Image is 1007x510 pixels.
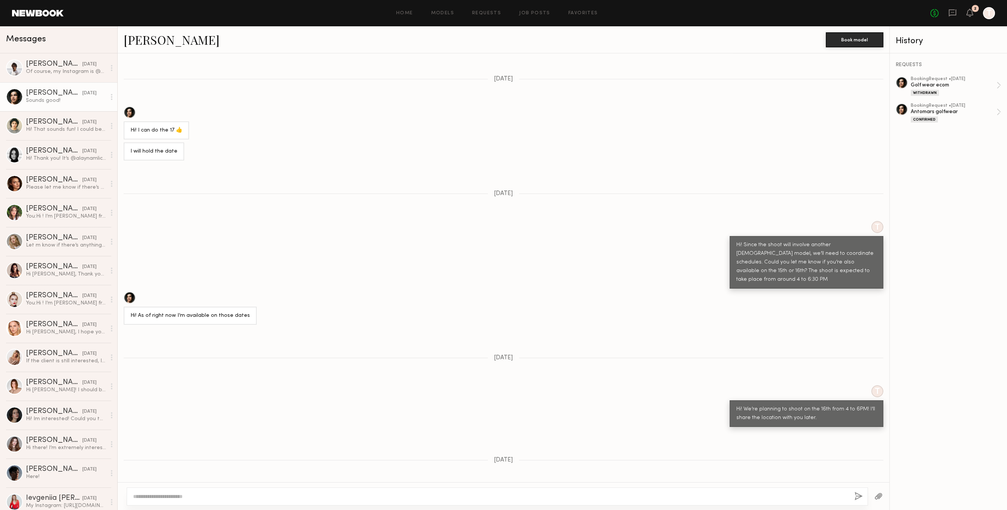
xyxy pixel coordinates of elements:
[82,321,97,328] div: [DATE]
[26,97,106,104] div: Sounds good!
[494,191,513,197] span: [DATE]
[26,234,82,242] div: [PERSON_NAME]
[736,241,877,284] div: Hi! Since the shoot will involve another [DEMOGRAPHIC_DATA] model, we’ll need to coordinate sched...
[911,103,996,108] div: booking Request • [DATE]
[494,76,513,82] span: [DATE]
[82,379,97,386] div: [DATE]
[82,177,97,184] div: [DATE]
[26,263,82,271] div: [PERSON_NAME]
[26,126,106,133] div: Hi! That sounds fun! I could be available for the second week of August. It just depends what exa...
[26,61,82,68] div: [PERSON_NAME]
[26,379,82,386] div: [PERSON_NAME]
[26,292,82,300] div: [PERSON_NAME]
[26,68,106,75] div: Of course, my Instagram is @kskopec
[26,328,106,336] div: Hi [PERSON_NAME], I hope you are well! Following up on this. Would love to lock in the dates with...
[911,117,938,123] div: Confirmed
[26,415,106,422] div: Hi! Im interested! Could you tell me more about photo shoot and brand please, I can’t go on the s...
[82,61,97,68] div: [DATE]
[26,386,106,393] div: Hi [PERSON_NAME]! I should be available early July if you have the date I can be sure of it:) for...
[911,103,1001,123] a: bookingRequest •[DATE]Antomars golfwearConfirmed
[983,7,995,19] a: T
[26,271,106,278] div: Hi [PERSON_NAME], Thank you so much for reaching out and for your kind words — that really means ...
[26,176,82,184] div: [PERSON_NAME]
[26,155,106,162] div: Hi! Thank you! It’s @alaynamlicardi :)
[736,405,877,422] div: Hi! We’re planning to shoot on the 16th from 4 to 6PM! I’ll share the location with you later.
[82,292,97,300] div: [DATE]
[26,357,106,365] div: If the client is still interested, I can be flexible on the rate
[82,206,97,213] div: [DATE]
[6,35,46,44] span: Messages
[82,495,97,502] div: [DATE]
[26,350,82,357] div: [PERSON_NAME]
[26,321,82,328] div: [PERSON_NAME]
[82,350,97,357] div: [DATE]
[911,77,1001,96] a: bookingRequest •[DATE]Golf wear ecomWithdrawn
[519,11,550,16] a: Job Posts
[26,118,82,126] div: [PERSON_NAME]
[82,90,97,97] div: [DATE]
[130,126,182,135] div: Hi! I can do the 17 👍
[26,408,82,415] div: [PERSON_NAME]
[826,32,883,47] button: Book model
[911,77,996,82] div: booking Request • [DATE]
[974,7,977,11] div: 2
[82,437,97,444] div: [DATE]
[124,32,220,48] a: [PERSON_NAME]
[82,408,97,415] div: [DATE]
[26,466,82,473] div: [PERSON_NAME]
[26,213,106,220] div: You: Hi ! I’m [PERSON_NAME] from Yoen Production ([DOMAIN_NAME]). I really enjoyed your photos! I...
[26,300,106,307] div: You: Hi ! I’m [PERSON_NAME] from Yoen Production ([DOMAIN_NAME]). We’re planning a 3-hour women’s...
[911,90,939,96] div: Withdrawn
[26,437,82,444] div: [PERSON_NAME]
[82,263,97,271] div: [DATE]
[26,147,82,155] div: [PERSON_NAME]
[568,11,598,16] a: Favorites
[396,11,413,16] a: Home
[26,242,106,249] div: Let m know if there’s anything else you need from me 😊
[26,444,106,451] div: Hi there! I’m extremely interested! Thank you so much for reaching out. I still have availability...
[896,62,1001,68] div: REQUESTS
[472,11,501,16] a: Requests
[26,473,106,480] div: Here!
[911,82,996,89] div: Golf wear ecom
[26,502,106,509] div: My Instagram: [URL][DOMAIN_NAME] Rates are negotiable ❤️ Best Regards Eugeniia
[26,495,82,502] div: Ievgeniia [PERSON_NAME]
[896,37,1001,45] div: History
[494,355,513,361] span: [DATE]
[494,457,513,463] span: [DATE]
[26,184,106,191] div: Please let me know if there’s anything else you’d like me to provide 🤍
[826,36,883,42] a: Book model
[82,466,97,473] div: [DATE]
[26,205,82,213] div: [PERSON_NAME]
[26,89,82,97] div: [PERSON_NAME]
[431,11,454,16] a: Models
[911,108,996,115] div: Antomars golfwear
[82,119,97,126] div: [DATE]
[130,312,250,320] div: Hi! As of right now I’m available on those dates
[130,147,177,156] div: I will hold the date
[82,148,97,155] div: [DATE]
[82,235,97,242] div: [DATE]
